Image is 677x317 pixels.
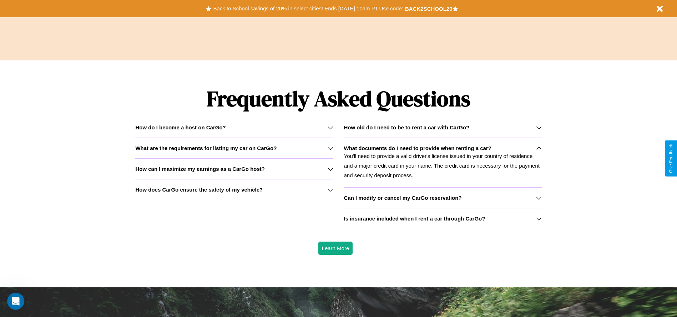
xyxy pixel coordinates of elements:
[344,124,470,130] h3: How old do I need to be to rent a car with CarGo?
[135,80,541,117] h1: Frequently Asked Questions
[135,145,277,151] h3: What are the requirements for listing my car on CarGo?
[344,151,542,180] p: You'll need to provide a valid driver's license issued in your country of residence and a major c...
[211,4,405,14] button: Back to School savings of 20% in select cities! Ends [DATE] 10am PT.Use code:
[344,216,485,222] h3: Is insurance included when I rent a car through CarGo?
[135,124,226,130] h3: How do I become a host on CarGo?
[135,187,263,193] h3: How does CarGo ensure the safety of my vehicle?
[344,195,462,201] h3: Can I modify or cancel my CarGo reservation?
[405,6,453,12] b: BACK2SCHOOL20
[318,242,353,255] button: Learn More
[668,144,673,173] div: Give Feedback
[135,166,265,172] h3: How can I maximize my earnings as a CarGo host?
[7,293,24,310] iframe: Intercom live chat
[344,145,491,151] h3: What documents do I need to provide when renting a car?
